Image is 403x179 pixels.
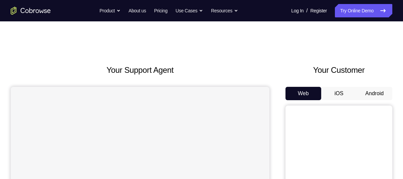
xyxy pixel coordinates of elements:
[154,4,167,17] a: Pricing
[11,64,269,76] h2: Your Support Agent
[291,4,304,17] a: Log In
[335,4,392,17] a: Try Online Demo
[176,4,203,17] button: Use Cases
[99,4,121,17] button: Product
[311,4,327,17] a: Register
[285,87,321,100] button: Web
[285,64,392,76] h2: Your Customer
[11,7,51,15] a: Go to the home page
[211,4,238,17] button: Resources
[321,87,357,100] button: iOS
[357,87,392,100] button: Android
[306,7,308,15] span: /
[129,4,146,17] a: About us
